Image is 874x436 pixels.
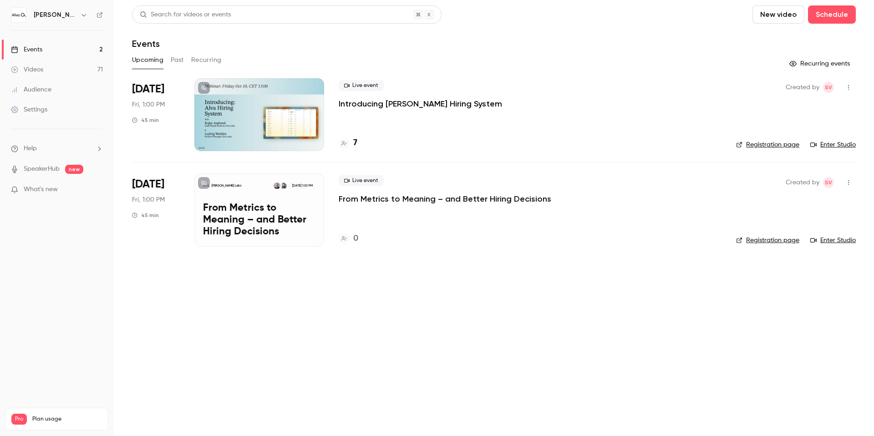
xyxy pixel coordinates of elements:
[191,53,222,67] button: Recurring
[785,56,856,71] button: Recurring events
[274,183,280,189] img: Kajsa Asplund
[752,5,804,24] button: New video
[92,186,103,194] iframe: Noticeable Trigger
[736,140,799,149] a: Registration page
[736,236,799,245] a: Registration page
[194,173,324,246] a: From Metrics to Meaning – and Better Hiring Decisions[PERSON_NAME] LabsTim KnutssonKajsa Asplund[...
[825,177,832,188] span: SV
[34,10,76,20] h6: [PERSON_NAME] Labs
[140,10,231,20] div: Search for videos or events
[65,165,83,174] span: new
[339,233,358,245] a: 0
[132,117,159,124] div: 45 min
[24,164,60,174] a: SpeakerHub
[11,105,47,114] div: Settings
[32,416,102,423] span: Plan usage
[353,137,357,149] h4: 7
[212,183,242,188] p: [PERSON_NAME] Labs
[786,177,819,188] span: Created by
[280,183,287,189] img: Tim Knutsson
[808,5,856,24] button: Schedule
[339,98,502,109] a: Introducing [PERSON_NAME] Hiring System
[24,185,58,194] span: What's new
[810,236,856,245] a: Enter Studio
[11,45,42,54] div: Events
[339,80,384,91] span: Live event
[132,195,165,204] span: Fri, 1:00 PM
[11,65,43,74] div: Videos
[132,53,163,67] button: Upcoming
[11,414,27,425] span: Pro
[810,140,856,149] a: Enter Studio
[786,82,819,93] span: Created by
[11,8,26,22] img: Alva Labs
[132,100,165,109] span: Fri, 1:00 PM
[339,175,384,186] span: Live event
[132,212,159,219] div: 45 min
[203,203,315,238] p: From Metrics to Meaning – and Better Hiring Decisions
[825,82,832,93] span: SV
[823,177,834,188] span: Sara Vinell
[353,233,358,245] h4: 0
[171,53,184,67] button: Past
[11,144,103,153] li: help-dropdown-opener
[11,85,51,94] div: Audience
[339,193,551,204] a: From Metrics to Meaning – and Better Hiring Decisions
[132,177,164,192] span: [DATE]
[823,82,834,93] span: Sara Vinell
[339,137,357,149] a: 7
[24,144,37,153] span: Help
[132,38,160,49] h1: Events
[289,183,315,189] span: [DATE] 1:00 PM
[132,78,180,151] div: Oct 10 Fri, 1:00 PM (Europe/Stockholm)
[132,82,164,96] span: [DATE]
[132,173,180,246] div: Oct 17 Fri, 1:00 PM (Europe/Stockholm)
